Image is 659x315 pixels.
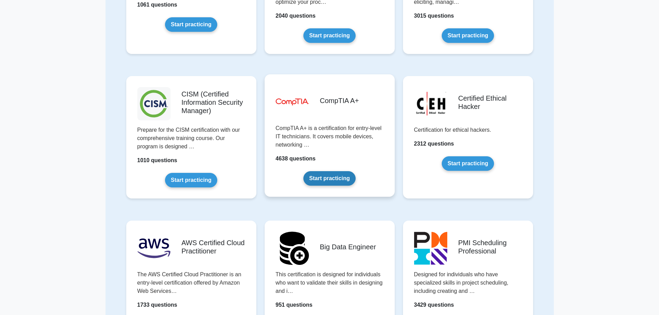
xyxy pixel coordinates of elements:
a: Start practicing [165,17,217,32]
a: Start practicing [303,28,356,43]
a: Start practicing [442,156,494,171]
a: Start practicing [442,28,494,43]
a: Start practicing [165,173,217,187]
a: Start practicing [303,171,356,186]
